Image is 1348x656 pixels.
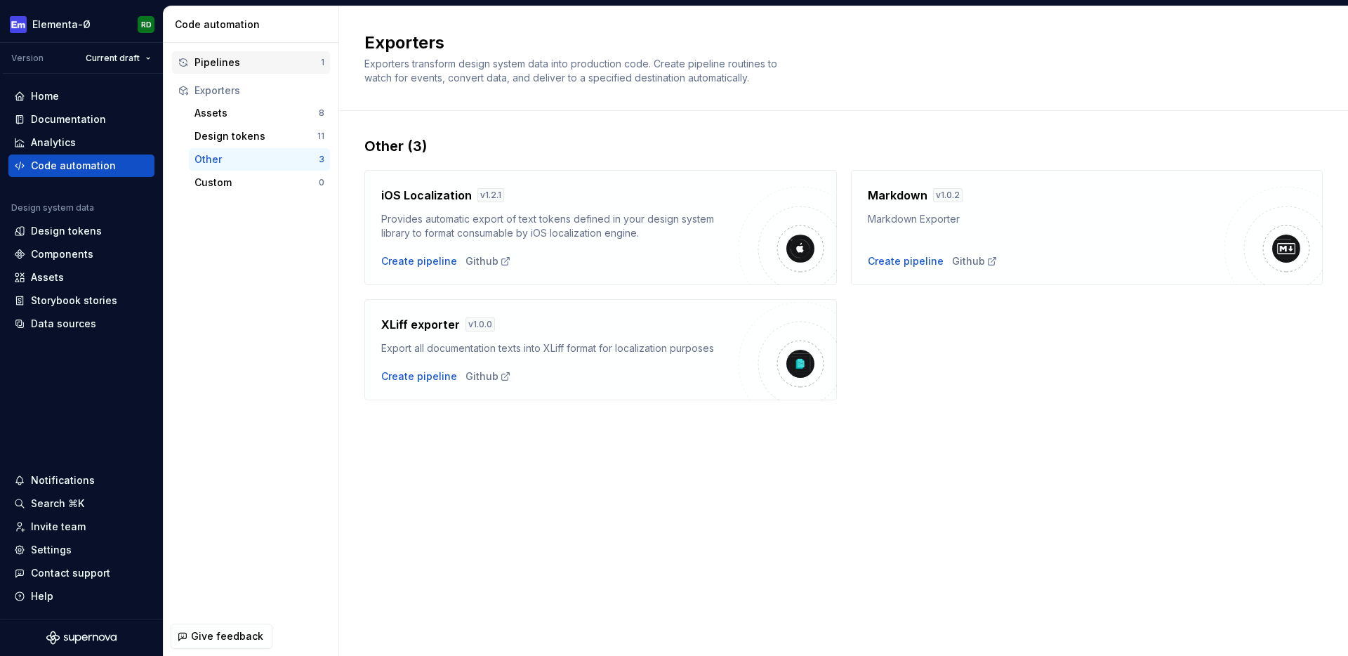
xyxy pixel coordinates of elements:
[8,220,154,242] a: Design tokens
[319,107,324,119] div: 8
[31,159,116,173] div: Code automation
[8,155,154,177] a: Code automation
[31,247,93,261] div: Components
[8,85,154,107] a: Home
[364,58,780,84] span: Exporters transform design system data into production code. Create pipeline routines to watch fo...
[381,212,739,240] div: Provides automatic export of text tokens defined in your design system library to format consumab...
[31,270,64,284] div: Assets
[868,187,927,204] h4: Markdown
[31,566,110,580] div: Contact support
[31,224,102,238] div: Design tokens
[79,48,157,68] button: Current draft
[319,177,324,188] div: 0
[321,57,324,68] div: 1
[31,497,84,511] div: Search ⌘K
[8,539,154,561] a: Settings
[364,32,1306,54] h2: Exporters
[194,152,319,166] div: Other
[465,254,511,268] a: Github
[381,254,457,268] button: Create pipeline
[8,562,154,584] button: Contact support
[175,18,333,32] div: Code automation
[10,16,27,33] img: e72e9e65-9f43-4cb3-89a7-ea83765f03bf.png
[172,51,330,74] button: Pipelines1
[381,187,472,204] h4: iOS Localization
[8,243,154,265] a: Components
[8,516,154,538] a: Invite team
[8,492,154,515] button: Search ⌘K
[189,102,330,124] button: Assets8
[465,369,511,383] a: Github
[194,84,324,98] div: Exporters
[31,294,117,308] div: Storybook stories
[8,131,154,154] a: Analytics
[8,108,154,131] a: Documentation
[31,89,59,103] div: Home
[381,341,739,355] div: Export all documentation texts into XLiff format for localization purposes
[477,188,504,202] div: v 1.2.1
[952,254,998,268] a: Github
[868,254,944,268] button: Create pipeline
[381,369,457,383] button: Create pipeline
[317,131,324,142] div: 11
[8,585,154,608] button: Help
[141,19,152,30] div: RD
[8,289,154,312] a: Storybook stories
[191,629,263,643] span: Give feedback
[194,106,319,120] div: Assets
[465,317,495,332] div: v 1.0.0
[31,112,106,126] div: Documentation
[8,469,154,492] button: Notifications
[11,202,94,214] div: Design system data
[31,520,86,534] div: Invite team
[933,188,963,202] div: v 1.0.2
[31,317,96,331] div: Data sources
[194,129,317,143] div: Design tokens
[189,125,330,147] button: Design tokens11
[189,171,330,194] button: Custom0
[8,313,154,335] a: Data sources
[11,53,44,64] div: Version
[189,148,330,171] button: Other3
[3,9,160,39] button: Elementa-ØRD
[8,266,154,289] a: Assets
[194,176,319,190] div: Custom
[319,154,324,165] div: 3
[32,18,91,32] div: Elementa-Ø
[31,589,53,603] div: Help
[31,543,72,557] div: Settings
[868,212,1225,226] div: Markdown Exporter
[364,136,1323,156] div: Other (3)
[46,631,117,645] svg: Supernova Logo
[31,136,76,150] div: Analytics
[86,53,140,64] span: Current draft
[194,55,321,70] div: Pipelines
[31,473,95,487] div: Notifications
[381,316,460,333] h4: XLiff exporter
[171,624,272,649] button: Give feedback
